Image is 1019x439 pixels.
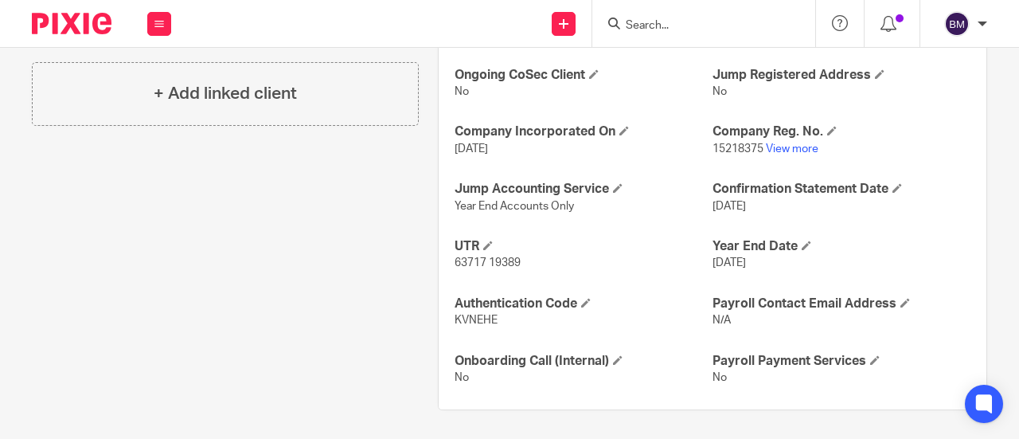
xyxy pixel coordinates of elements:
[713,353,970,370] h4: Payroll Payment Services
[766,143,818,155] a: View more
[455,372,469,383] span: No
[455,143,488,155] span: [DATE]
[944,11,970,37] img: svg%3E
[455,315,498,326] span: KVNEHE
[713,238,970,255] h4: Year End Date
[455,257,521,268] span: 63717 19389
[455,86,469,97] span: No
[713,143,763,155] span: 15218375
[455,181,713,198] h4: Jump Accounting Service
[32,13,111,34] img: Pixie
[713,86,727,97] span: No
[713,257,746,268] span: [DATE]
[624,19,767,33] input: Search
[455,238,713,255] h4: UTR
[713,123,970,140] h4: Company Reg. No.
[713,372,727,383] span: No
[713,201,746,212] span: [DATE]
[713,181,970,198] h4: Confirmation Statement Date
[455,353,713,370] h4: Onboarding Call (Internal)
[154,81,297,106] h4: + Add linked client
[455,296,713,312] h4: Authentication Code
[455,201,574,212] span: Year End Accounts Only
[713,315,731,326] span: N/A
[455,123,713,140] h4: Company Incorporated On
[455,67,713,84] h4: Ongoing CoSec Client
[713,67,970,84] h4: Jump Registered Address
[713,296,970,312] h4: Payroll Contact Email Address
